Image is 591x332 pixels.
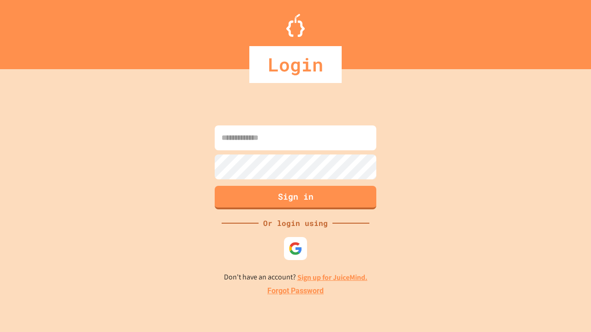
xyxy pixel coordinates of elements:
[224,272,368,283] p: Don't have an account?
[289,242,302,255] img: google-icon.svg
[215,186,376,209] button: Sign in
[297,273,368,282] a: Sign up for JuiceMind.
[267,285,324,296] a: Forgot Password
[286,14,305,37] img: Logo.svg
[259,218,332,229] div: Or login using
[249,46,342,83] div: Login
